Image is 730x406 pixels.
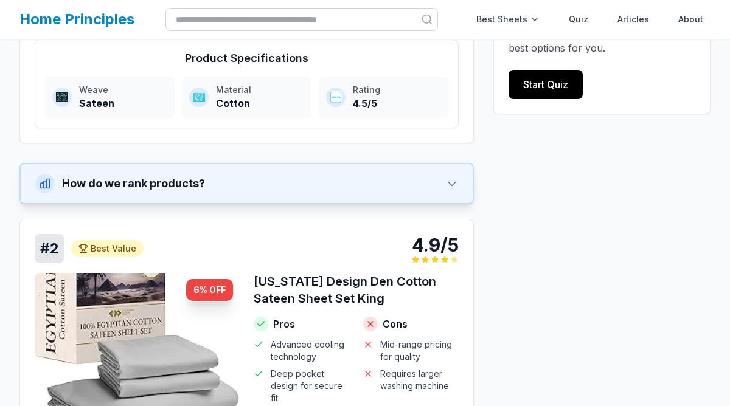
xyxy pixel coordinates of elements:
div: 4.9/5 [412,234,459,256]
h4: Pros [254,317,349,331]
img: Material [193,91,205,103]
div: 4.5/5 [353,96,441,111]
a: Home Principles [19,10,134,28]
span: How do we rank products? [62,175,205,192]
div: 6 % OFF [185,278,234,302]
div: Sateen [79,96,167,111]
div: Weave [79,84,167,96]
div: Cotton [216,96,304,111]
h4: Cons [363,317,458,331]
span: Deep pocket design for secure fit [271,368,349,404]
h3: [US_STATE] Design Den Cotton Sateen Sheet Set King [254,273,458,307]
h4: Product Specifications [45,50,448,67]
a: Articles [610,7,656,32]
span: Advanced cooling technology [271,339,349,363]
div: Best Sheets [469,7,547,32]
div: Rating [353,84,441,96]
div: # 2 [35,234,64,263]
img: Rating [330,91,342,103]
a: Start Quiz [509,70,583,99]
a: Quiz [561,7,596,32]
a: About [671,7,711,32]
div: Material [216,84,304,96]
img: Weave [56,91,68,103]
span: Mid-range pricing for quality [380,339,458,363]
button: How do we rank products? [21,164,473,203]
span: Best Value [91,243,136,255]
span: Requires larger washing machine [380,368,458,392]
